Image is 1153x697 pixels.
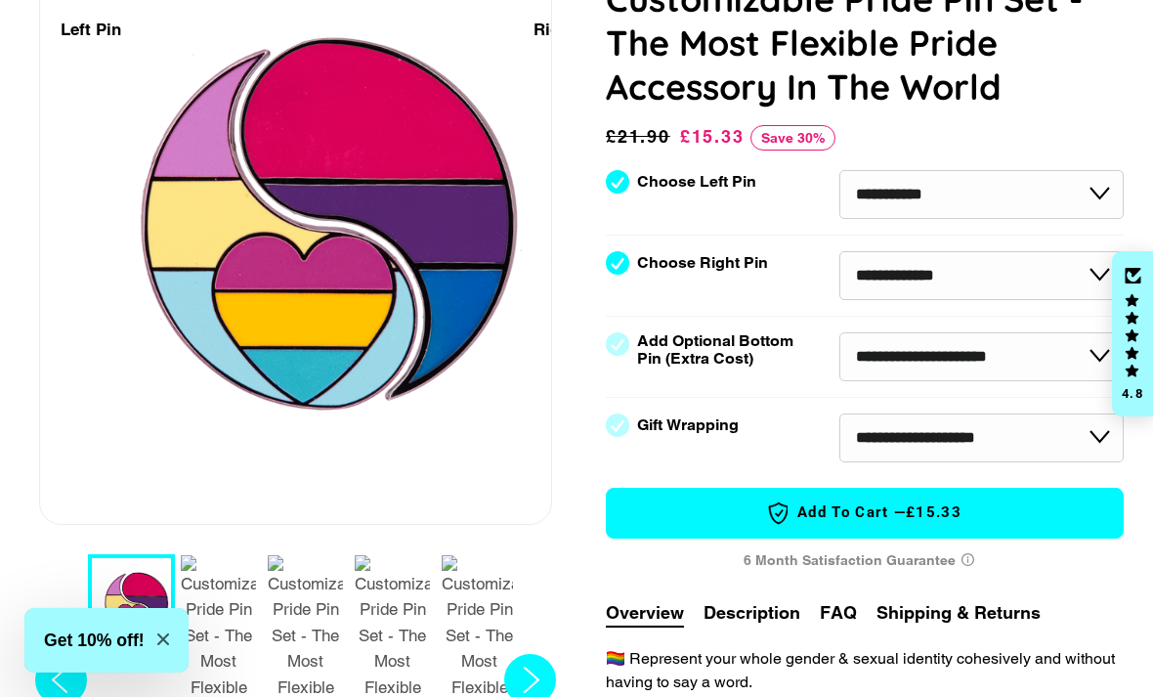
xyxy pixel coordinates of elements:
[606,599,684,628] button: Overview
[876,599,1041,626] button: Shipping & Returns
[88,554,175,654] button: 1 / 7
[606,543,1124,579] div: 6 Month Satisfaction Guarantee
[637,332,801,368] label: Add Optional Bottom Pin (Extra Cost)
[820,599,857,626] button: FAQ
[906,502,961,523] span: £15.33
[637,416,739,434] label: Gift Wrapping
[636,501,1093,526] span: Add to Cart —
[1121,387,1144,400] div: 4.8
[606,488,1124,539] button: Add to Cart —£15.33
[1112,251,1153,417] div: Click to open Judge.me floating reviews tab
[704,599,800,626] button: Description
[606,647,1124,694] p: 🏳️‍🌈 Represent your whole gender & sexual identity cohesively and without having to say a word.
